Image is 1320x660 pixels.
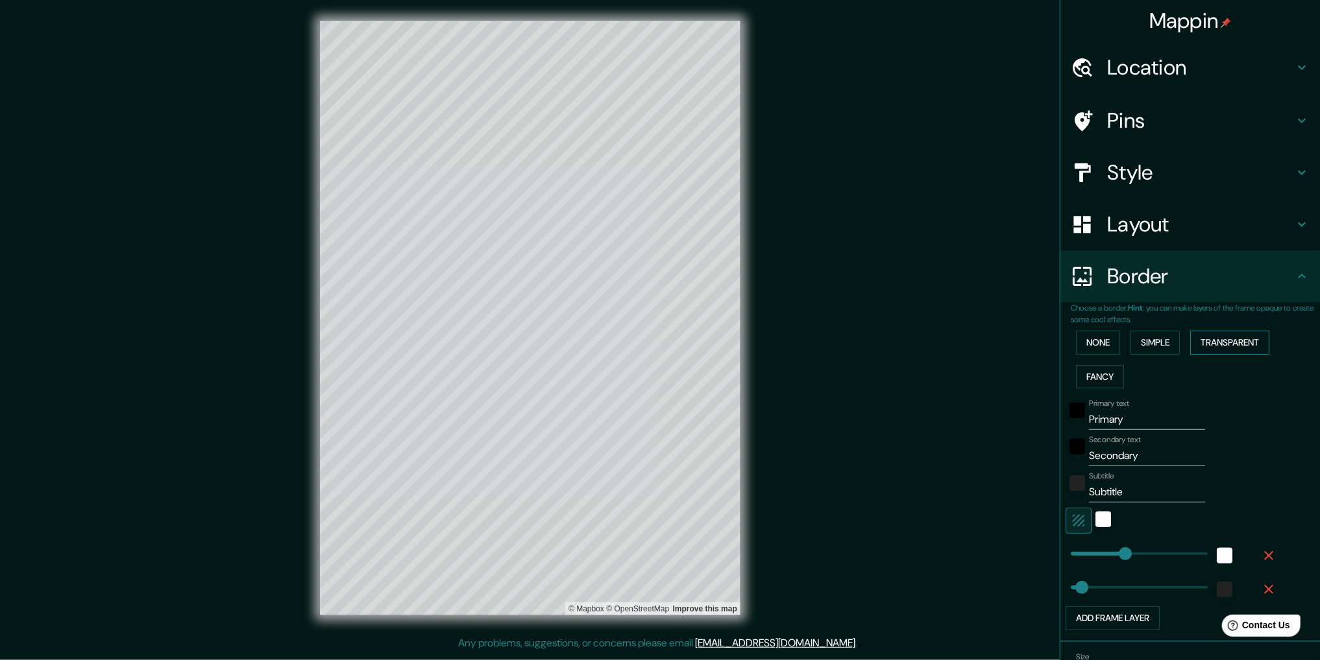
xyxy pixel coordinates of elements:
[857,635,859,651] div: .
[1069,439,1085,454] button: black
[606,604,669,613] a: OpenStreetMap
[1060,41,1320,93] div: Location
[1060,198,1320,250] div: Layout
[1095,512,1111,527] button: white
[1076,365,1124,389] button: Fancy
[1107,54,1294,80] h4: Location
[1217,582,1232,597] button: color-222222
[1204,609,1306,646] iframe: Help widget launcher
[695,636,855,650] a: [EMAIL_ADDRESS][DOMAIN_NAME]
[1066,606,1160,630] button: Add frame layer
[1069,403,1085,418] button: black
[1089,398,1129,409] label: Primary text
[1107,263,1294,289] h4: Border
[1107,211,1294,237] h4: Layout
[1149,8,1232,34] h4: Mappin
[1131,331,1180,355] button: Simple
[1190,331,1269,355] button: Transparent
[1128,303,1143,313] b: Hint
[1071,302,1320,325] p: Choose a border. : you can make layers of the frame opaque to create some cool effects.
[1069,475,1085,491] button: color-222222
[568,604,604,613] a: Mapbox
[1107,108,1294,134] h4: Pins
[859,635,862,651] div: .
[1060,95,1320,147] div: Pins
[458,635,857,651] p: Any problems, suggestions, or concerns please email .
[1221,18,1231,28] img: pin-icon.png
[1089,434,1141,445] label: Secondary text
[673,604,737,613] a: Map feedback
[1089,471,1114,482] label: Subtitle
[1076,331,1120,355] button: None
[1060,250,1320,302] div: Border
[1060,147,1320,198] div: Style
[1107,159,1294,185] h4: Style
[1217,548,1232,563] button: white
